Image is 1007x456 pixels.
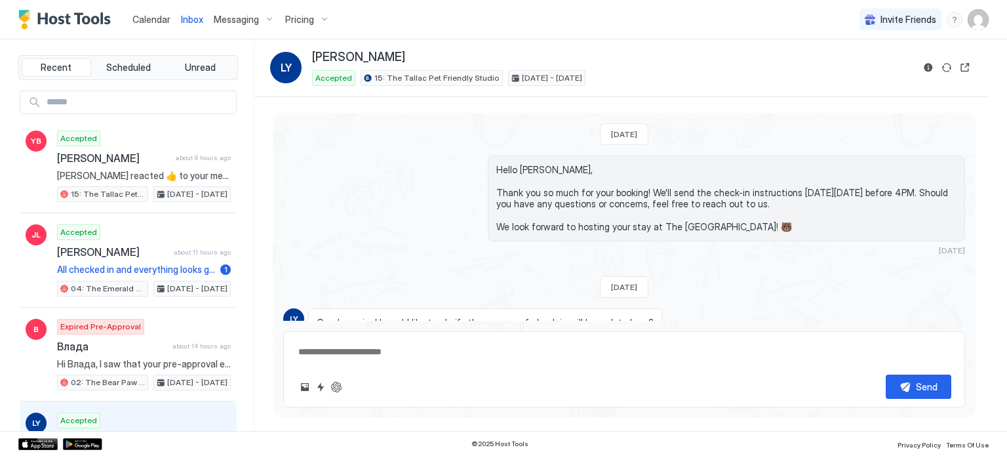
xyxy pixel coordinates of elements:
[957,60,973,75] button: Open reservation
[290,313,298,325] span: LY
[167,188,227,200] span: [DATE] - [DATE]
[916,380,938,394] div: Send
[60,226,97,238] span: Accepted
[165,58,235,77] button: Unread
[374,72,500,84] span: 15: The Tallac Pet Friendly Studio
[57,170,231,182] span: [PERSON_NAME] reacted 👍 to your message "Let us know if you need anything else! See you soon."
[18,55,238,80] div: tab-group
[181,14,203,25] span: Inbox
[71,283,145,295] span: 04: The Emerald Bay Pet Friendly Studio
[968,9,989,30] div: User profile
[41,91,236,114] input: Input Field
[60,415,97,426] span: Accepted
[281,60,292,75] span: LY
[132,12,170,26] a: Calendar
[57,264,215,276] span: All checked in and everything looks good. Thanks
[312,50,405,65] span: [PERSON_NAME]
[285,14,314,26] span: Pricing
[313,379,328,395] button: Quick reply
[174,248,231,257] span: about 11 hours ago
[33,323,39,335] span: В
[57,340,167,353] span: Влада
[317,317,654,329] span: Good morning! I would like to clarify the process of check in will be update here?
[106,62,151,73] span: Scheduled
[886,375,951,399] button: Send
[946,437,989,451] a: Terms Of Use
[172,342,231,350] span: about 14 hours ago
[315,72,352,84] span: Accepted
[522,72,582,84] span: [DATE] - [DATE]
[920,60,936,75] button: Reservation information
[18,438,58,450] a: App Store
[31,229,41,241] span: JL
[132,14,170,25] span: Calendar
[41,62,71,73] span: Recent
[939,245,965,255] span: [DATE]
[947,12,962,28] div: menu
[63,438,102,450] a: Google Play Store
[71,377,145,388] span: 02: The Bear Paw Pet Friendly King Studio
[946,441,989,449] span: Terms Of Use
[471,440,528,448] span: © 2025 Host Tools
[60,321,141,333] span: Expired Pre-Approval
[185,62,216,73] span: Unread
[898,441,941,449] span: Privacy Policy
[60,133,97,144] span: Accepted
[32,417,41,429] span: LY
[611,129,637,139] span: [DATE]
[611,282,637,292] span: [DATE]
[181,12,203,26] a: Inbox
[94,58,163,77] button: Scheduled
[214,14,259,26] span: Messaging
[224,264,227,274] span: 1
[71,188,145,200] span: 15: The Tallac Pet Friendly Studio
[176,154,231,162] span: about 8 hours ago
[939,60,955,75] button: Sync reservation
[496,164,957,233] span: Hello [PERSON_NAME], Thank you so much for your booking! We'll send the check-in instructions [DA...
[167,377,227,388] span: [DATE] - [DATE]
[297,379,313,395] button: Upload image
[18,10,117,30] a: Host Tools Logo
[57,358,231,370] span: Hi Влада, I saw that your pre-approval expired and wanted to let you know that we would be happy ...
[31,135,41,147] span: YB
[328,379,344,395] button: ChatGPT Auto Reply
[167,283,227,295] span: [DATE] - [DATE]
[57,152,170,165] span: [PERSON_NAME]
[898,437,941,451] a: Privacy Policy
[880,14,936,26] span: Invite Friends
[22,58,91,77] button: Recent
[57,245,168,259] span: [PERSON_NAME]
